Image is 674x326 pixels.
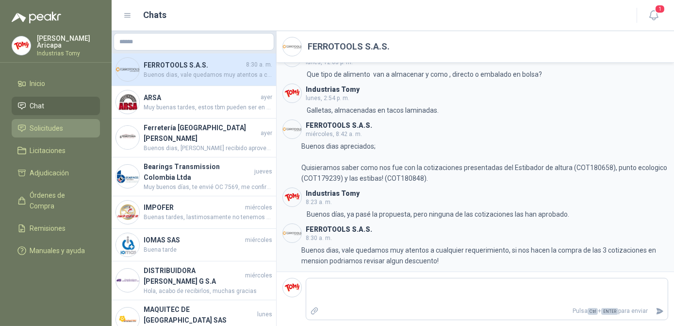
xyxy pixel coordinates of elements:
[116,90,139,114] img: Company Logo
[245,236,272,245] span: miércoles
[645,7,662,24] button: 1
[30,245,85,256] span: Manuales y ayuda
[116,269,139,292] img: Company Logo
[12,36,31,55] img: Company Logo
[144,8,167,22] h1: Chats
[30,123,64,134] span: Solicitudes
[30,168,69,178] span: Adjudicación
[116,58,139,81] img: Company Logo
[112,53,276,86] a: Company LogoFERROTOOLS S.A.S.8:30 a. m.Buenos dias, vale quedamos muy atentos a cualquier requeri...
[30,101,45,111] span: Chat
[283,188,301,206] img: Company Logo
[306,95,349,102] span: lunes, 2:54 p. m.
[144,161,252,183] h4: Bearings Transmission Colombia Ltda
[144,235,243,245] h4: IOMAS SAS
[116,233,139,257] img: Company Logo
[144,304,255,326] h4: MAQUITEC DE [GEOGRAPHIC_DATA] SAS
[257,310,272,319] span: lunes
[12,219,100,238] a: Remisiones
[283,84,301,103] img: Company Logo
[283,37,301,56] img: Company Logo
[144,287,272,296] span: Hola, acabo de recibirlos, muchas gracias
[306,87,360,92] h3: Industrias Tomy
[306,191,360,196] h3: Industrias Tomy
[245,203,272,212] span: miércoles
[283,278,301,297] img: Company Logo
[144,122,259,144] h4: Ferretería [GEOGRAPHIC_DATA][PERSON_NAME]
[116,126,139,149] img: Company Logo
[112,261,276,300] a: Company LogoDISTRIBUIDORA [PERSON_NAME] G S.AmiércolesHola, acabo de recibirlos, muchas gracias
[112,229,276,261] a: Company LogoIOMAS SASmiércolesBuena tarde
[12,97,100,115] a: Chat
[283,224,301,242] img: Company Logo
[307,105,439,116] p: Galletas, almacenadas en tacos laminadas.
[144,70,272,80] span: Buenos dias, vale quedamos muy atentos a cualquier requerimiento, si nos hacen la compra de las 3...
[301,141,668,184] p: Buenos dias apreciados; Quisieramos saber como nos fue con la cotizaciones presentadas del Estiba...
[12,241,100,260] a: Manuales y ayuda
[306,303,323,320] label: Adjuntar archivos
[588,308,598,315] span: Ctrl
[306,235,332,241] span: 8:30 a. m.
[12,164,100,182] a: Adjudicación
[116,201,139,224] img: Company Logo
[144,213,272,222] span: Buenas tardes, lastimosamente no tenemos el equipo por Comodato. Sin embargo, podemos otorgar un ...
[301,245,668,266] p: Buenos dias, vale quedamos muy atentos a cualquier requerimiento, si nos hacen la compra de las 3...
[245,271,272,280] span: miércoles
[261,129,272,138] span: ayer
[144,144,272,153] span: Buenos dias, [PERSON_NAME] recibido aprovecho , que han definido del estibador de altura 1500 kg ...
[144,183,272,192] span: Muy buenos días, te envié OC 7569, me confirmas recibido porfa, Gracias
[306,131,362,137] span: miércoles, 8:42 a. m.
[246,60,272,69] span: 8:30 a. m.
[144,103,272,112] span: Muy buenas tardes, estos tbm pueden ser en material Viton, gracias.
[112,196,276,229] a: Company LogoIMPOFERmiércolesBuenas tardes, lastimosamente no tenemos el equipo por Comodato. Sin ...
[601,308,618,315] span: ENTER
[30,78,46,89] span: Inicio
[12,12,61,23] img: Logo peakr
[112,86,276,119] a: Company LogoARSAayerMuy buenas tardes, estos tbm pueden ser en material Viton, gracias.
[112,119,276,157] a: Company LogoFerretería [GEOGRAPHIC_DATA][PERSON_NAME]ayerBuenos dias, [PERSON_NAME] recibido apro...
[30,145,66,156] span: Licitaciones
[254,167,272,176] span: jueves
[30,223,66,234] span: Remisiones
[306,59,353,66] span: lunes, 12:05 p. m.
[655,4,665,14] span: 1
[283,120,301,138] img: Company Logo
[116,165,139,188] img: Company Logo
[144,245,272,255] span: Buena tarde
[12,186,100,215] a: Órdenes de Compra
[652,303,668,320] button: Enviar
[307,69,542,80] p: Que tipo de alimento van a almacenar y como , directo o embalado en bolsa?
[306,227,372,232] h3: FERROTOOLS S.A.S.
[306,199,332,206] span: 8:23 a. m.
[12,141,100,160] a: Licitaciones
[306,123,372,128] h3: FERROTOOLS S.A.S.
[30,190,91,211] span: Órdenes de Compra
[261,93,272,102] span: ayer
[112,157,276,196] a: Company LogoBearings Transmission Colombia LtdajuevesMuy buenos días, te envié OC 7569, me confir...
[144,92,259,103] h4: ARSA
[12,74,100,93] a: Inicio
[323,303,652,320] p: Pulsa + para enviar
[144,265,243,287] h4: DISTRIBUIDORA [PERSON_NAME] G S.A
[307,209,569,220] p: Buenos días, ya pasé la propuesta, pero ninguna de las cotizaciones las han aprobado.
[12,119,100,137] a: Solicitudes
[144,202,243,213] h4: IMPOFER
[308,40,390,53] h2: FERROTOOLS S.A.S.
[37,35,100,49] p: [PERSON_NAME] Aricapa
[37,51,100,56] p: Industrias Tomy
[144,60,244,70] h4: FERROTOOLS S.A.S.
